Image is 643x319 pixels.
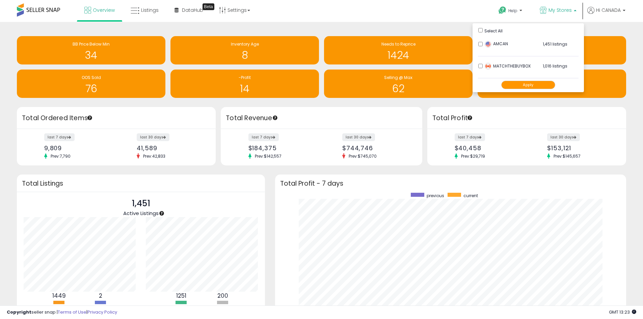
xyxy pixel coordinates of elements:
span: Prev: $142,557 [251,153,285,159]
strong: Copyright [7,309,31,315]
div: $184,375 [248,144,317,152]
div: Tooltip anchor [203,3,214,10]
label: last 7 days [248,133,279,141]
span: MATCHTHEBUYBOX [485,63,531,69]
span: current [463,193,478,198]
p: 1,451 [123,197,159,210]
div: Tooltip anchor [272,115,278,121]
h3: Total Profit - 7 days [280,181,621,186]
i: Get Help [498,6,507,15]
h1: 14 [174,83,316,94]
span: Needs to Reprice [381,41,416,47]
h1: 1424 [327,50,469,61]
div: $40,458 [455,144,522,152]
div: 41,589 [137,144,204,152]
a: Selling @ Max 62 [324,70,473,98]
h3: Total Profit [432,113,621,123]
a: -Profit 14 [170,70,319,98]
h3: Total Listings [22,181,260,186]
div: Tooltip anchor [159,210,165,216]
a: BB Price Below Min 34 [17,36,165,64]
span: 2025-09-12 13:23 GMT [609,309,636,315]
h1: 8 [174,50,316,61]
div: seller snap | | [7,309,117,316]
span: Selling @ Max [384,75,412,80]
span: Help [508,8,517,14]
a: Hi CANADA [587,7,625,22]
span: OOS Sold [82,75,101,80]
h1: 62 [327,83,469,94]
div: 9,809 [44,144,111,152]
span: -Profit [239,75,251,80]
h1: 34 [20,50,162,61]
a: Needs to Reprice 1424 [324,36,473,64]
span: AMCAN [485,41,508,47]
span: 1,016 listings [543,63,567,69]
span: Hi CANADA [596,7,621,14]
a: Terms of Use [58,309,86,315]
span: Inventory Age [231,41,259,47]
b: 200 [217,292,228,300]
h3: Total Ordered Items [22,113,211,123]
a: Help [493,1,529,22]
span: 1,451 listings [543,41,567,47]
span: Prev: 7,790 [47,153,74,159]
div: $744,746 [342,144,410,152]
span: BB Price Below Min [73,41,110,47]
div: Tooltip anchor [467,115,473,121]
div: $153,121 [547,144,614,152]
img: canada.png [485,63,491,70]
label: last 30 days [137,133,169,141]
a: Inventory Age 8 [170,36,319,64]
span: Prev: 42,833 [140,153,169,159]
label: last 7 days [44,133,75,141]
h3: Total Revenue [226,113,417,123]
span: Select All [484,28,503,34]
div: Tooltip anchor [87,115,93,121]
img: usa.png [485,41,491,48]
span: Prev: $29,719 [458,153,488,159]
b: 1251 [176,292,186,300]
span: DataHub [182,7,203,14]
span: Overview [93,7,115,14]
b: 1449 [52,292,66,300]
label: last 30 days [342,133,375,141]
span: Active Listings [123,210,159,217]
b: 2 [99,292,102,300]
span: Prev: $145,657 [550,153,584,159]
label: last 7 days [455,133,485,141]
button: Apply [501,81,555,89]
h1: 76 [20,83,162,94]
label: last 30 days [547,133,580,141]
span: My Stores [548,7,572,14]
span: Listings [141,7,159,14]
h1: 270 [481,83,623,94]
a: Privacy Policy [87,309,117,315]
a: OOS Sold 76 [17,70,165,98]
span: Prev: $745,070 [345,153,380,159]
span: previous [427,193,444,198]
